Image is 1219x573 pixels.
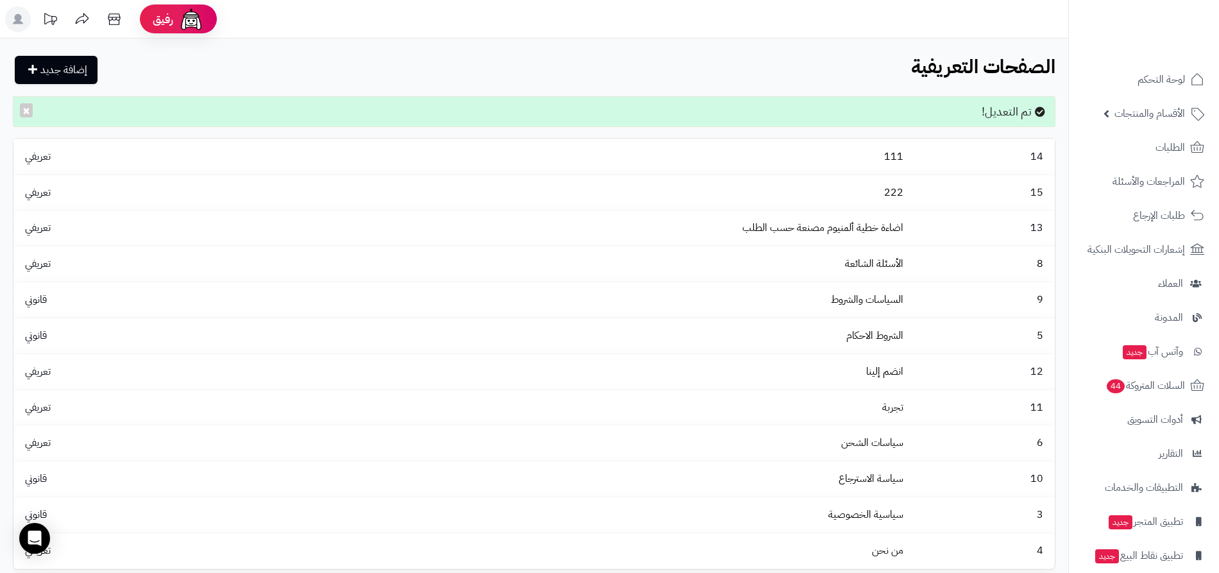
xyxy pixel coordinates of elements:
span: جديد [1109,515,1132,529]
span: قانوني [19,471,53,486]
span: المراجعات والأسئلة [1112,173,1185,191]
span: 44 [1107,379,1125,393]
span: رفيق [153,12,173,27]
span: قانوني [19,328,53,343]
a: وآتس آبجديد [1077,336,1211,367]
span: تعريفي [19,256,57,271]
span: تعريفي [19,400,57,415]
a: إشعارات التحويلات البنكية [1077,234,1211,265]
a: سياسة الاسترجاع [839,471,903,486]
span: التقارير [1159,445,1183,463]
a: تجربة [882,400,903,415]
a: تحديثات المنصة [34,6,66,35]
a: الشروط الاحكام [846,328,903,343]
span: تعريفي [19,543,57,558]
span: العملاء [1158,275,1183,293]
span: جديد [1095,549,1119,563]
span: الأقسام والمنتجات [1114,105,1185,123]
span: جديد [1123,345,1147,359]
span: تعريفي [19,364,57,379]
span: وآتس آب [1121,343,1183,361]
a: الأسئلة الشائعة [845,256,903,271]
span: تعريفي [19,220,57,235]
span: 9 [1030,292,1050,307]
span: 8 [1030,256,1050,271]
div: تم التعديل! [13,96,1055,127]
a: المراجعات والأسئلة [1077,166,1211,197]
a: التطبيقات والخدمات [1077,472,1211,503]
a: الطلبات [1077,132,1211,163]
span: إشعارات التحويلات البنكية [1087,241,1185,259]
span: تعريفي [19,185,57,200]
a: التقارير [1077,438,1211,469]
span: أدوات التسويق [1127,411,1183,429]
span: قانوني [19,292,53,307]
span: 6 [1030,435,1050,450]
a: المدونة [1077,302,1211,333]
a: لوحة التحكم [1077,64,1211,95]
span: 10 [1024,471,1050,486]
span: المدونة [1155,309,1183,327]
a: سياسات الشحن [841,435,903,450]
a: العملاء [1077,268,1211,299]
a: سياسية الخصوصية [828,507,903,522]
a: السلات المتروكة44 [1077,370,1211,401]
span: 15 [1024,185,1050,200]
span: تعريفي [19,149,57,164]
img: ai-face.png [178,6,204,32]
b: الصفحات التعريفية [911,52,1055,81]
span: تعريفي [19,435,57,450]
a: السياسات والشروط [831,292,903,307]
a: تطبيق المتجرجديد [1077,506,1211,537]
a: تطبيق نقاط البيعجديد [1077,540,1211,571]
a: 111 [884,149,903,164]
span: 5 [1030,328,1050,343]
span: تطبيق نقاط البيع [1094,547,1183,565]
span: 11 [1024,400,1050,415]
span: 4 [1030,543,1050,558]
span: 3 [1030,507,1050,522]
span: قانوني [19,507,53,522]
a: من نحن [872,543,903,558]
span: التطبيقات والخدمات [1105,479,1183,497]
span: 12 [1024,364,1050,379]
a: أدوات التسويق [1077,404,1211,435]
a: انضم إلينا [866,364,903,379]
span: لوحة التحكم [1138,71,1185,89]
span: 13 [1024,220,1050,235]
span: طلبات الإرجاع [1133,207,1185,225]
button: × [20,103,33,117]
span: السلات المتروكة [1105,377,1185,395]
div: Open Intercom Messenger [19,523,50,554]
a: اضاءة خطية ألمنيوم مصنعة حسب الطلب [742,220,903,235]
span: 14 [1024,149,1050,164]
span: تطبيق المتجر [1107,513,1183,531]
a: 222 [884,185,903,200]
a: طلبات الإرجاع [1077,200,1211,231]
a: إضافة جديد [15,56,98,84]
span: الطلبات [1155,139,1185,157]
